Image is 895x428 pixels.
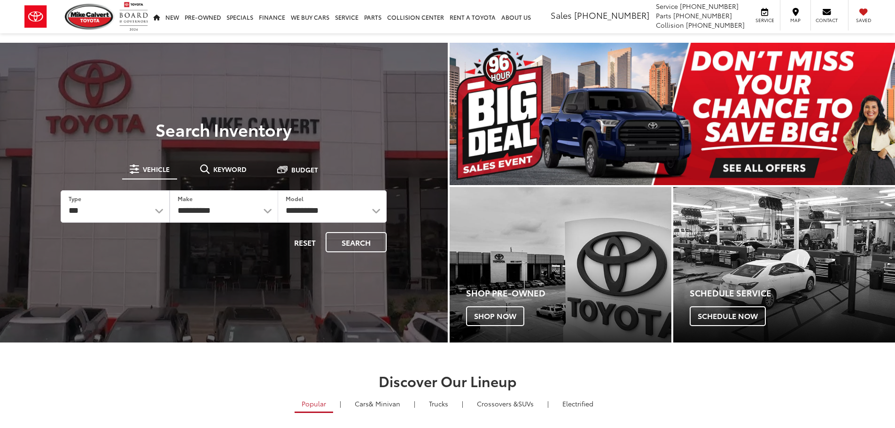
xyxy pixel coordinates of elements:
[326,232,387,252] button: Search
[39,120,408,139] h3: Search Inventory
[656,20,684,30] span: Collision
[816,17,838,23] span: Contact
[574,9,649,21] span: [PHONE_NUMBER]
[555,396,600,412] a: Electrified
[853,17,874,23] span: Saved
[673,187,895,342] a: Schedule Service Schedule Now
[178,195,193,202] label: Make
[680,1,739,11] span: [PHONE_NUMBER]
[673,11,732,20] span: [PHONE_NUMBER]
[65,4,115,30] img: Mike Calvert Toyota
[291,166,318,173] span: Budget
[477,399,518,408] span: Crossovers &
[213,166,247,172] span: Keyword
[754,17,775,23] span: Service
[369,399,400,408] span: & Minivan
[286,195,304,202] label: Model
[286,232,324,252] button: Reset
[470,396,541,412] a: SUVs
[422,396,455,412] a: Trucks
[656,11,671,20] span: Parts
[117,373,779,389] h2: Discover Our Lineup
[656,1,678,11] span: Service
[143,166,170,172] span: Vehicle
[459,399,466,408] li: |
[69,195,81,202] label: Type
[466,306,524,326] span: Shop Now
[545,399,551,408] li: |
[466,288,671,298] h4: Shop Pre-Owned
[348,396,407,412] a: Cars
[690,306,766,326] span: Schedule Now
[295,396,333,413] a: Popular
[785,17,806,23] span: Map
[412,399,418,408] li: |
[450,187,671,342] a: Shop Pre-Owned Shop Now
[450,187,671,342] div: Toyota
[551,9,572,21] span: Sales
[337,399,343,408] li: |
[690,288,895,298] h4: Schedule Service
[686,20,745,30] span: [PHONE_NUMBER]
[673,187,895,342] div: Toyota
